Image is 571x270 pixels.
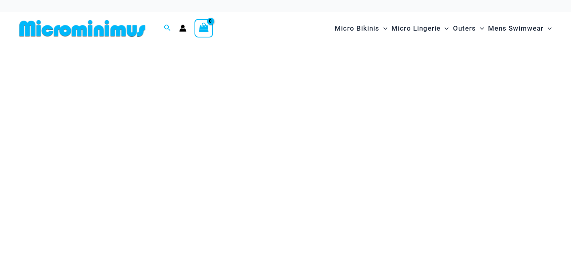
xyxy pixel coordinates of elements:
[333,16,389,41] a: Micro BikinisMenu ToggleMenu Toggle
[391,18,441,39] span: Micro Lingerie
[379,18,387,39] span: Menu Toggle
[194,19,213,37] a: View Shopping Cart, empty
[389,16,451,41] a: Micro LingerieMenu ToggleMenu Toggle
[544,18,552,39] span: Menu Toggle
[488,18,544,39] span: Mens Swimwear
[164,23,171,33] a: Search icon link
[331,15,555,42] nav: Site Navigation
[441,18,449,39] span: Menu Toggle
[179,25,186,32] a: Account icon link
[16,19,149,37] img: MM SHOP LOGO FLAT
[476,18,484,39] span: Menu Toggle
[335,18,379,39] span: Micro Bikinis
[486,16,554,41] a: Mens SwimwearMenu ToggleMenu Toggle
[453,18,476,39] span: Outers
[451,16,486,41] a: OutersMenu ToggleMenu Toggle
